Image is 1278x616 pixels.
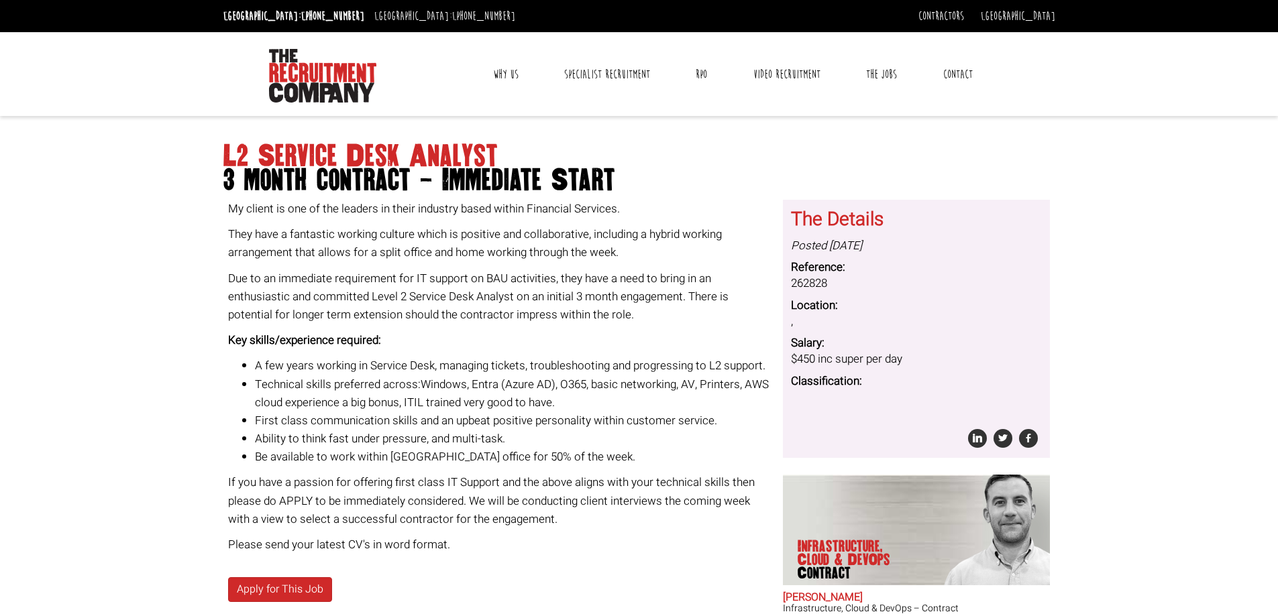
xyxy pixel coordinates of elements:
dt: Location: [791,298,1042,314]
h3: Infrastructure, Cloud & DevOps – Contract [783,603,1050,613]
dt: Classification: [791,373,1042,389]
p: Due to an immediate requirement for IT support on BAU activities, they have a need to bring in an... [228,269,773,324]
li: [GEOGRAPHIC_DATA]: [220,5,368,27]
dd: $450 inc super per day [791,351,1042,367]
span: 3 month contract - Immediate Start [223,168,1055,192]
a: Video Recruitment [743,58,831,91]
img: Adam Eshet does Infrastructure, Cloud & DevOps Contract [921,475,1050,585]
h1: L2 Service Desk Analyst [223,144,1055,192]
li: Ability to think fast under pressure, and multi-task. [255,430,773,448]
p: If you have a passion for offering first class IT Support and the above aligns with your technica... [228,473,773,528]
li: Technical skills preferred across: [255,375,773,412]
p: Please send your latest CV's in word format. [228,536,773,554]
p: Infrastructure, Cloud & DevOps [798,540,901,580]
a: Contractors [918,9,964,23]
h3: The Details [791,210,1042,231]
a: [GEOGRAPHIC_DATA] [981,9,1055,23]
li: A few years working in Service Desk, managing tickets, troubleshooting and progressing to L2 supp... [255,357,773,375]
dd: , [791,314,1042,330]
a: RPO [686,58,717,91]
a: Specialist Recruitment [554,58,660,91]
img: The Recruitment Company [269,49,376,103]
dd: 262828 [791,275,1042,292]
li: Be available to work within [GEOGRAPHIC_DATA] office for 50% of the week. [255,448,773,466]
a: Contact [933,58,983,91]
a: [PHONE_NUMBER] [452,9,515,23]
li: First class communication skills and an upbeat positive personality within customer service. [255,412,773,430]
p: My client is one of the leaders in their industry based within Financial Services. [228,200,773,218]
a: The Jobs [856,58,907,91]
i: Posted [DATE] [791,237,862,254]
dt: Reference: [791,259,1042,275]
li: [GEOGRAPHIC_DATA]: [371,5,519,27]
p: They have a fantastic working culture which is positive and collaborative, including a hybrid wor... [228,225,773,261]
a: [PHONE_NUMBER] [301,9,364,23]
span: Windows, Entra (Azure AD), O365, basic networking, AV, Printers, AWS cloud experience a big bonus... [255,376,769,411]
h2: [PERSON_NAME] [783,592,1050,604]
a: Why Us [483,58,529,91]
span: Contract [798,566,901,580]
a: Apply for This Job [228,577,332,602]
strong: Key skills/experience required: [228,332,381,349]
dt: Salary: [791,335,1042,351]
